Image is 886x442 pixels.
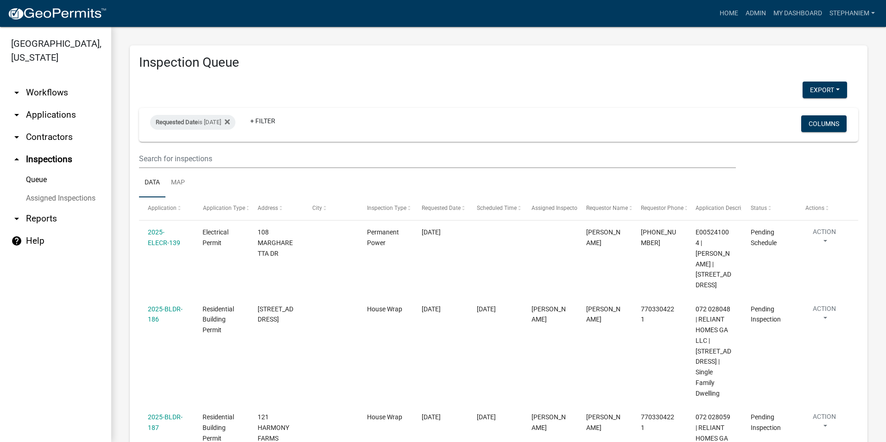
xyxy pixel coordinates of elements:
span: 7703304221 [641,305,674,323]
datatable-header-cell: Requestor Name [577,197,632,220]
span: Scheduled Time [477,205,517,211]
span: Requested Date [422,205,461,211]
span: 072 028048 | RELIANT HOMES GA LLC | 103 HARMONY GROVE CT | Single Family Dwelling [696,305,731,397]
span: Pending Inspection [751,305,781,323]
a: + Filter [243,113,283,129]
span: Assigned Inspector [532,205,579,211]
a: Home [716,5,742,22]
span: jackson ford [586,305,620,323]
datatable-header-cell: Actions [797,197,851,220]
datatable-header-cell: Status [741,197,796,220]
i: arrow_drop_down [11,87,22,98]
span: Pending Inspection [751,413,781,431]
span: Michele Rivera [532,305,566,323]
datatable-header-cell: Requestor Phone [632,197,687,220]
span: Kenteria Williams [586,228,620,246]
a: Map [165,168,190,198]
span: 108 MARGHARETTA DR [258,228,293,257]
span: Requestor Phone [641,205,683,211]
div: [DATE] [477,304,514,315]
div: is [DATE] [150,115,235,130]
div: [DATE] [477,412,514,423]
datatable-header-cell: Inspection Type [358,197,413,220]
datatable-header-cell: Application Description [687,197,741,220]
span: 103 HARMONY GROVE CT [258,305,293,323]
span: Jackson ford [586,413,620,431]
span: 706-473-9868 [641,228,676,246]
a: Data [139,168,165,198]
button: Columns [801,115,847,132]
a: StephanieM [826,5,879,22]
a: Admin [742,5,770,22]
span: 09/09/2025 [422,228,441,236]
i: help [11,235,22,246]
span: House Wrap [367,305,402,313]
i: arrow_drop_up [11,154,22,165]
i: arrow_drop_down [11,213,22,224]
datatable-header-cell: Application Type [194,197,248,220]
datatable-header-cell: City [304,197,358,220]
span: 09/09/2025 [422,305,441,313]
i: arrow_drop_down [11,132,22,143]
h3: Inspection Queue [139,55,858,70]
span: Electrical Permit [203,228,228,246]
span: Requested Date [156,119,198,126]
span: Application Description [696,205,754,211]
datatable-header-cell: Address [248,197,303,220]
input: Search for inspections [139,149,736,168]
a: 2025-BLDR-186 [148,305,183,323]
a: 2025-ELECR-139 [148,228,180,246]
span: Permanent Power [367,228,399,246]
span: 09/09/2025 [422,413,441,421]
span: Application Type [203,205,245,211]
span: Residential Building Permit [203,305,234,334]
a: My Dashboard [770,5,826,22]
span: Status [751,205,767,211]
span: Inspection Type [367,205,406,211]
datatable-header-cell: Requested Date [413,197,468,220]
span: Residential Building Permit [203,413,234,442]
button: Export [803,82,847,98]
button: Action [805,412,843,435]
a: 2025-BLDR-187 [148,413,183,431]
span: Michele Rivera [532,413,566,431]
i: arrow_drop_down [11,109,22,120]
span: Application [148,205,177,211]
span: Actions [805,205,824,211]
button: Action [805,227,843,250]
button: Action [805,304,843,327]
span: House Wrap [367,413,402,421]
datatable-header-cell: Assigned Inspector [523,197,577,220]
datatable-header-cell: Application [139,197,194,220]
span: Address [258,205,278,211]
span: Requestor Name [586,205,628,211]
span: E005241004 | PIPER MICHAEL | 108 MargharettiA Drive [696,228,731,289]
span: City [312,205,322,211]
datatable-header-cell: Scheduled Time [468,197,522,220]
span: Pending Schedule [751,228,777,246]
span: 7703304221 [641,413,674,431]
